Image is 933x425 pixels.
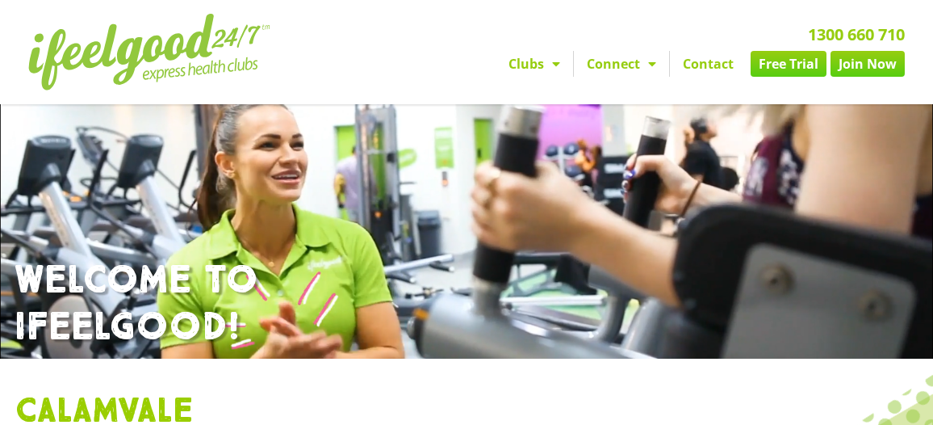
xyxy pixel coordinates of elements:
nav: Menu [341,51,905,77]
a: Clubs [496,51,573,77]
a: Free Trial [751,51,826,77]
a: Connect [574,51,669,77]
a: Contact [670,51,747,77]
h1: WELCOME TO IFEELGOOD! [15,258,918,351]
a: 1300 660 710 [808,23,905,45]
a: Join Now [830,51,905,77]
